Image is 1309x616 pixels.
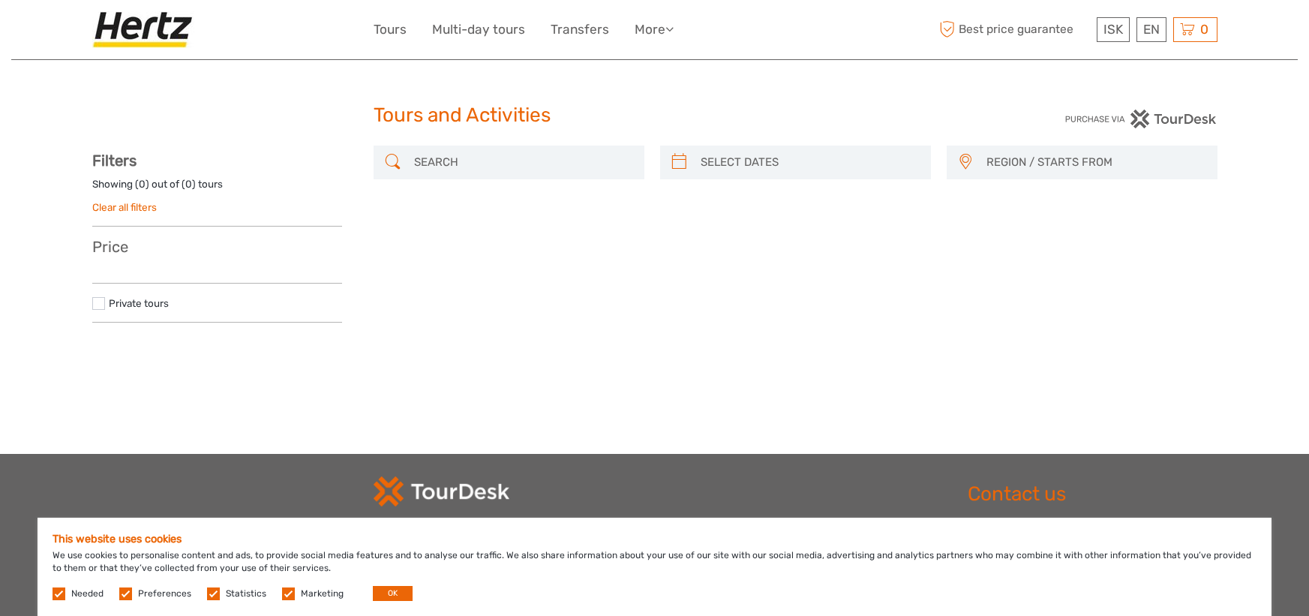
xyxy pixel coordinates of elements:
a: Clear all filters [92,201,157,213]
a: Private tours [109,297,169,309]
label: Preferences [138,587,191,600]
label: 0 [185,177,192,191]
a: Multi-day tours [432,19,525,41]
a: Transfers [551,19,609,41]
label: 0 [139,177,146,191]
label: Statistics [226,587,266,600]
input: SELECT DATES [695,149,923,176]
h5: This website uses cookies [53,533,1256,545]
img: td-logo-white.png [374,476,509,506]
h1: Tours and Activities [374,104,936,128]
button: REGION / STARTS FROM [980,150,1210,175]
label: Needed [71,587,104,600]
div: EN [1136,17,1166,42]
button: OK [373,586,413,601]
a: More [635,19,674,41]
span: 0 [1198,22,1211,37]
img: Hertz [92,11,199,48]
p: We're away right now. Please check back later! [21,26,170,38]
h3: Price [92,238,342,256]
div: We use cookies to personalise content and ads, to provide social media features and to analyse ou... [38,518,1271,616]
img: PurchaseViaTourDesk.png [1064,110,1217,128]
label: Marketing [301,587,344,600]
input: SEARCH [408,149,637,176]
div: Showing ( ) out of ( ) tours [92,177,342,200]
h2: Contact us [968,482,1217,506]
strong: Filters [92,152,137,170]
span: Best price guarantee [936,17,1093,42]
span: ISK [1103,22,1123,37]
button: Open LiveChat chat widget [173,23,191,41]
a: Tours [374,19,407,41]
